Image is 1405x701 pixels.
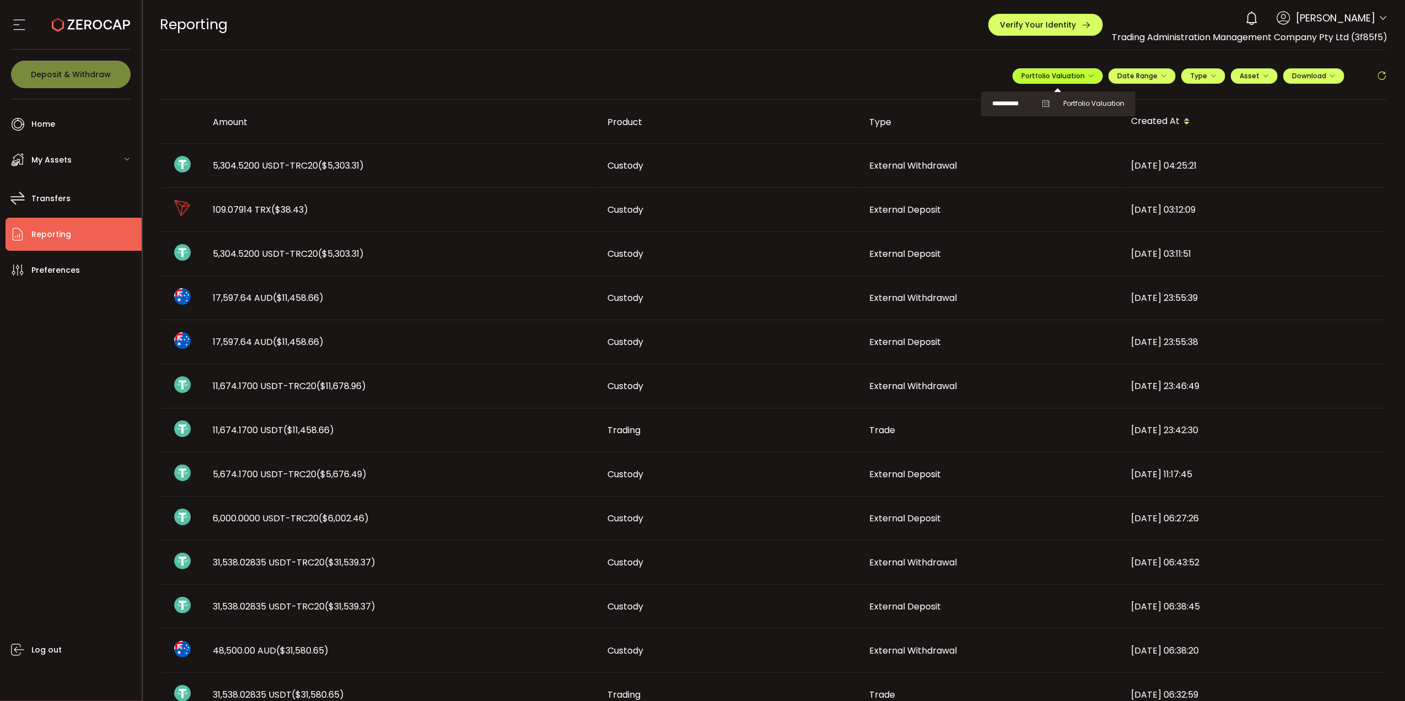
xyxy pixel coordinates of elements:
[174,641,191,657] img: aud_portfolio.svg
[273,336,324,348] span: ($11,458.66)
[599,116,861,128] div: Product
[292,688,344,701] span: ($31,580.65)
[174,509,191,525] img: usdt_portfolio.svg
[608,159,644,172] span: Custody
[1181,68,1225,84] button: Type
[174,288,191,305] img: aud_portfolio.svg
[1123,159,1385,172] div: [DATE] 04:25:21
[608,512,644,525] span: Custody
[213,292,324,304] span: 17,597.64 AUD
[1231,68,1278,84] button: Asset
[160,15,228,34] span: Reporting
[325,556,376,569] span: ($31,539.37)
[174,244,191,261] img: usdt_portfolio.svg
[1123,203,1385,216] div: [DATE] 03:12:09
[1123,600,1385,613] div: [DATE] 06:38:45
[204,116,599,128] div: Amount
[213,556,376,569] span: 31,538.02835 USDT-TRC20
[1123,336,1385,348] div: [DATE] 23:55:38
[1123,644,1385,657] div: [DATE] 06:38:20
[608,203,644,216] span: Custody
[31,71,111,78] span: Deposit & Withdraw
[31,152,72,168] span: My Assets
[870,203,941,216] span: External Deposit
[11,61,131,88] button: Deposit & Withdraw
[1123,468,1385,481] div: [DATE] 11:17:45
[213,159,364,172] span: 5,304.5200 USDT-TRC20
[1292,71,1336,80] span: Download
[870,380,957,392] span: External Withdrawal
[31,642,62,658] span: Log out
[31,262,80,278] span: Preferences
[608,468,644,481] span: Custody
[1123,688,1385,701] div: [DATE] 06:32:59
[1123,292,1385,304] div: [DATE] 23:55:39
[213,424,335,436] span: 11,674.1700 USDT
[1123,247,1385,260] div: [DATE] 03:11:51
[870,336,941,348] span: External Deposit
[608,556,644,569] span: Custody
[870,159,957,172] span: External Withdrawal
[1117,71,1167,80] span: Date Range
[213,203,309,216] span: 109.07914 TRX
[1112,31,1387,44] span: Trading Administration Management Company Pty Ltd (3f85f5)
[1296,10,1375,25] span: [PERSON_NAME]
[174,200,191,217] img: trx_portfolio.png
[870,688,896,701] span: Trade
[174,420,191,437] img: usdt_portfolio.svg
[1063,99,1124,109] span: Portfolio Valuation
[988,14,1103,36] button: Verify Your Identity
[213,468,367,481] span: 5,674.1700 USDT-TRC20
[608,292,644,304] span: Custody
[31,116,55,132] span: Home
[1108,68,1176,84] button: Date Range
[317,380,367,392] span: ($11,678.96)
[1123,556,1385,569] div: [DATE] 06:43:52
[284,424,335,436] span: ($11,458.66)
[273,292,324,304] span: ($11,458.66)
[870,468,941,481] span: External Deposit
[213,688,344,701] span: 31,538.02835 USDT
[608,600,644,613] span: Custody
[319,512,369,525] span: ($6,002.46)
[608,247,644,260] span: Custody
[174,332,191,349] img: aud_portfolio.svg
[1350,648,1405,701] iframe: Chat Widget
[317,468,367,481] span: ($5,676.49)
[1123,512,1385,525] div: [DATE] 06:27:26
[870,512,941,525] span: External Deposit
[31,227,71,242] span: Reporting
[174,156,191,172] img: usdt_portfolio.svg
[870,600,941,613] span: External Deposit
[319,247,364,260] span: ($5,303.31)
[272,203,309,216] span: ($38.43)
[1240,71,1259,80] span: Asset
[870,644,957,657] span: External Withdrawal
[1000,21,1076,29] span: Verify Your Identity
[174,553,191,569] img: usdt_portfolio.svg
[277,644,329,657] span: ($31,580.65)
[319,159,364,172] span: ($5,303.31)
[870,292,957,304] span: External Withdrawal
[1123,424,1385,436] div: [DATE] 23:42:30
[1190,71,1216,80] span: Type
[608,424,641,436] span: Trading
[213,644,329,657] span: 48,500.00 AUD
[213,512,369,525] span: 6,000.0000 USDT-TRC20
[870,247,941,260] span: External Deposit
[1013,68,1103,84] button: Portfolio Valuation
[1123,112,1385,131] div: Created At
[608,688,641,701] span: Trading
[1283,68,1344,84] button: Download
[608,336,644,348] span: Custody
[213,600,376,613] span: 31,538.02835 USDT-TRC20
[213,247,364,260] span: 5,304.5200 USDT-TRC20
[213,336,324,348] span: 17,597.64 AUD
[174,376,191,393] img: usdt_portfolio.svg
[325,600,376,613] span: ($31,539.37)
[174,597,191,613] img: usdt_portfolio.svg
[608,644,644,657] span: Custody
[213,380,367,392] span: 11,674.1700 USDT-TRC20
[870,556,957,569] span: External Withdrawal
[1123,380,1385,392] div: [DATE] 23:46:49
